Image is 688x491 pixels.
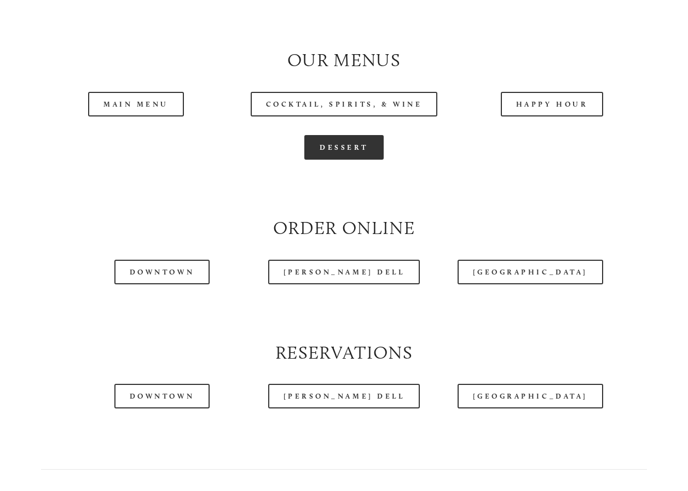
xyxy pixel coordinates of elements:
h2: Order Online [41,215,646,241]
a: Cocktail, Spirits, & Wine [251,92,438,116]
a: Dessert [304,135,384,160]
a: Downtown [114,384,210,408]
a: Downtown [114,260,210,284]
a: Happy Hour [501,92,604,116]
a: [GEOGRAPHIC_DATA] [458,384,603,408]
h2: Reservations [41,340,646,366]
a: [PERSON_NAME] Dell [268,260,420,284]
a: [GEOGRAPHIC_DATA] [458,260,603,284]
a: Main Menu [88,92,184,116]
a: [PERSON_NAME] Dell [268,384,420,408]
